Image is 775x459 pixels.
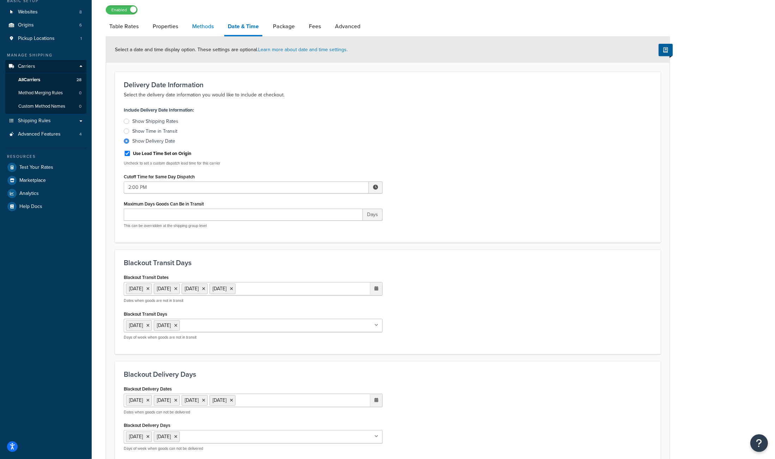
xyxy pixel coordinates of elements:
[18,103,65,109] span: Custom Method Names
[19,204,42,210] span: Help Docs
[18,131,61,137] span: Advanced Features
[124,410,383,415] p: Dates when goods can not be delivered
[79,103,81,109] span: 0
[124,161,383,166] p: Uncheck to set a custom dispatch lead time for this carrier
[5,114,86,127] a: Shipping Rules
[18,118,51,124] span: Shipping Rules
[5,52,86,58] div: Manage Shipping
[5,73,86,87] a: AllCarriers28
[19,165,53,171] span: Test Your Rates
[18,22,34,28] span: Origins
[18,36,55,42] span: Pickup Locations
[129,322,143,329] span: [DATE]
[209,395,236,406] li: [DATE]
[5,174,86,187] a: Marketplace
[79,22,82,28] span: 6
[5,128,86,141] a: Advanced Features4
[154,284,180,294] li: [DATE]
[5,6,86,19] a: Websites8
[305,18,324,35] a: Fees
[19,191,39,197] span: Analytics
[154,395,180,406] li: [DATE]
[149,18,182,35] a: Properties
[106,18,142,35] a: Table Rates
[5,19,86,32] a: Origins6
[5,32,86,45] li: Pickup Locations
[132,118,178,125] div: Show Shipping Rates
[189,18,217,35] a: Methods
[129,433,143,440] span: [DATE]
[5,32,86,45] a: Pickup Locations1
[18,90,63,96] span: Method Merging Rules
[5,200,86,213] a: Help Docs
[5,60,86,73] a: Carriers
[224,18,262,36] a: Date & Time
[258,46,348,53] a: Learn more about date and time settings.
[124,275,169,280] label: Blackout Transit Dates
[77,77,81,83] span: 28
[157,322,171,329] span: [DATE]
[124,335,383,340] p: Days of week when goods are not in transit
[124,423,170,428] label: Blackout Delivery Days
[5,87,86,100] li: Method Merging Rules
[133,150,191,157] label: Use Lead Time Set on Origin
[5,100,86,113] li: Custom Method Names
[124,174,195,179] label: Cutoff Time for Same Day Dispatch
[157,433,171,440] span: [DATE]
[124,81,652,89] h3: Delivery Date Information
[124,311,167,317] label: Blackout Transit Days
[182,284,208,294] li: [DATE]
[750,434,768,452] button: Open Resource Center
[132,138,175,145] div: Show Delivery Date
[659,44,673,56] button: Show Help Docs
[124,298,383,303] p: Dates when goods are not in transit
[5,161,86,174] a: Test Your Rates
[5,87,86,100] a: Method Merging Rules0
[182,395,208,406] li: [DATE]
[209,284,236,294] li: [DATE]
[80,36,82,42] span: 1
[18,77,40,83] span: All Carriers
[5,60,86,114] li: Carriers
[124,105,194,115] label: Include Delivery Date Information:
[5,128,86,141] li: Advanced Features
[79,131,82,137] span: 4
[79,9,82,15] span: 8
[124,259,652,267] h3: Blackout Transit Days
[5,19,86,32] li: Origins
[363,209,383,221] span: Days
[124,370,652,378] h3: Blackout Delivery Days
[269,18,298,35] a: Package
[5,100,86,113] a: Custom Method Names0
[331,18,364,35] a: Advanced
[79,90,81,96] span: 0
[132,128,177,135] div: Show Time in Transit
[18,9,38,15] span: Websites
[18,64,35,70] span: Carriers
[5,6,86,19] li: Websites
[124,446,383,451] p: Days of week when goods can not be delivered
[5,154,86,160] div: Resources
[115,46,348,53] span: Select a date and time display option. These settings are optional.
[5,187,86,200] a: Analytics
[124,223,383,228] p: This can be overridden at the shipping group level
[124,201,204,207] label: Maximum Days Goods Can Be in Transit
[106,6,137,14] label: Enabled
[126,395,152,406] li: [DATE]
[124,91,652,99] p: Select the delivery date information you would like to include at checkout.
[19,178,46,184] span: Marketplace
[126,284,152,294] li: [DATE]
[124,386,172,392] label: Blackout Delivery Dates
